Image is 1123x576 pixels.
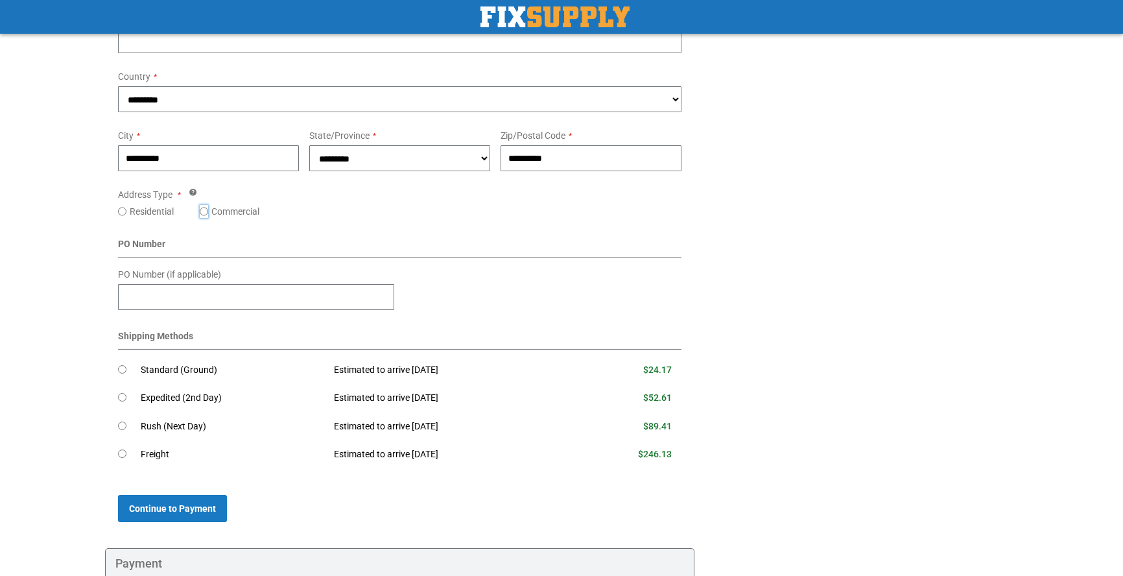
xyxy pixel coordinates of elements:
[211,205,259,218] label: Commercial
[118,495,227,522] button: Continue to Payment
[130,205,174,218] label: Residential
[643,392,672,403] span: $52.61
[141,440,324,469] td: Freight
[118,130,134,141] span: City
[643,365,672,375] span: $24.17
[324,440,574,469] td: Estimated to arrive [DATE]
[118,71,150,82] span: Country
[118,269,221,280] span: PO Number (if applicable)
[324,356,574,385] td: Estimated to arrive [DATE]
[480,6,630,27] img: Fix Industrial Supply
[480,6,630,27] a: store logo
[643,421,672,431] span: $89.41
[118,237,681,258] div: PO Number
[118,189,172,200] span: Address Type
[141,356,324,385] td: Standard (Ground)
[309,130,370,141] span: State/Province
[129,503,216,514] span: Continue to Payment
[501,130,565,141] span: Zip/Postal Code
[141,384,324,413] td: Expedited (2nd Day)
[324,413,574,441] td: Estimated to arrive [DATE]
[638,449,672,459] span: $246.13
[141,413,324,441] td: Rush (Next Day)
[324,384,574,413] td: Estimated to arrive [DATE]
[118,330,681,350] div: Shipping Methods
